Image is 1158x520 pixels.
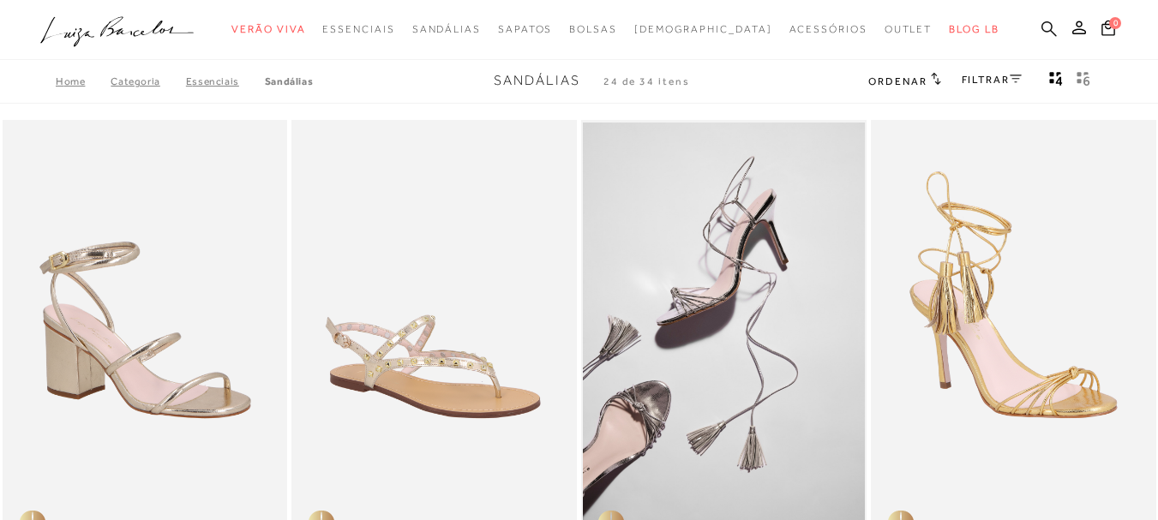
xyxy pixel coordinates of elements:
[1109,17,1121,29] span: 0
[186,75,265,87] a: Essenciais
[885,14,933,45] a: categoryNavScreenReaderText
[634,23,772,35] span: [DEMOGRAPHIC_DATA]
[412,14,481,45] a: categoryNavScreenReaderText
[603,75,690,87] span: 24 de 34 itens
[885,23,933,35] span: Outlet
[1096,19,1120,42] button: 0
[111,75,185,87] a: Categoria
[498,14,552,45] a: categoryNavScreenReaderText
[1071,70,1095,93] button: gridText6Desc
[634,14,772,45] a: noSubCategoriesText
[789,14,867,45] a: categoryNavScreenReaderText
[949,14,999,45] a: BLOG LB
[231,23,305,35] span: Verão Viva
[569,23,617,35] span: Bolsas
[322,14,394,45] a: categoryNavScreenReaderText
[56,75,111,87] a: Home
[569,14,617,45] a: categoryNavScreenReaderText
[322,23,394,35] span: Essenciais
[498,23,552,35] span: Sapatos
[231,14,305,45] a: categoryNavScreenReaderText
[949,23,999,35] span: BLOG LB
[412,23,481,35] span: Sandálias
[265,75,313,87] a: Sandálias
[962,74,1022,86] a: FILTRAR
[868,75,927,87] span: Ordenar
[494,73,580,88] span: Sandálias
[789,23,867,35] span: Acessórios
[1044,70,1068,93] button: Mostrar 4 produtos por linha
